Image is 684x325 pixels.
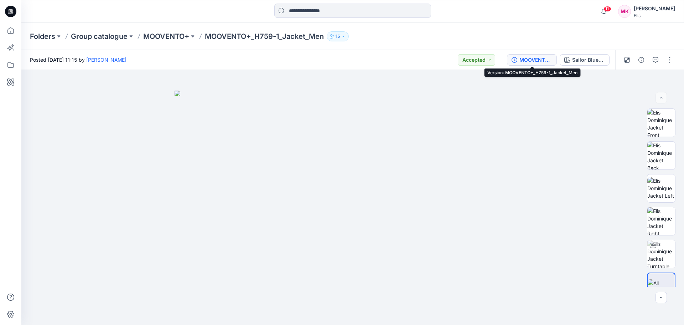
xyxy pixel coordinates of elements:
[572,56,605,64] div: Sailor Blue-Navy
[648,279,675,294] img: All colorways
[647,142,675,169] img: Elis Dominique Jacket Back
[647,207,675,235] img: Elis Dominique Jacket Right
[647,177,675,199] img: Elis Dominique Jacket Left
[618,5,631,18] div: MK
[634,13,675,18] div: Elis
[30,31,55,41] a: Folders
[636,54,647,66] button: Details
[519,56,552,64] div: MOOVENTO+_H759-1_Jacket_Men
[71,31,128,41] a: Group catalogue
[507,54,557,66] button: MOOVENTO+_H759-1_Jacket_Men
[327,31,349,41] button: 15
[603,6,611,12] span: 11
[634,4,675,13] div: [PERSON_NAME]
[647,109,675,137] img: Elis Dominique Jacket Front
[86,57,126,63] a: [PERSON_NAME]
[560,54,610,66] button: Sailor Blue-Navy
[205,31,324,41] p: MOOVENTO+_H759-1_Jacket_Men
[30,56,126,64] span: Posted [DATE] 11:15 by
[143,31,189,41] a: MOOVENTO+
[336,32,340,40] p: 15
[647,240,675,268] img: Elis Dominique Jacket Turntable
